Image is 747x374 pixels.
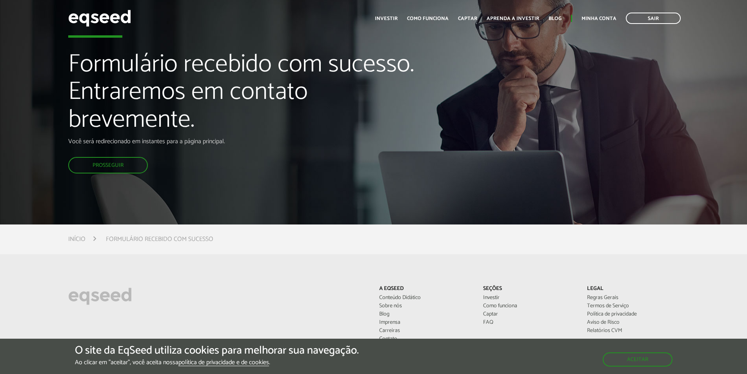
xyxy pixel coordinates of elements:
[375,16,398,21] a: Investir
[178,359,269,366] a: política de privacidade e de cookies
[75,345,359,357] h5: O site da EqSeed utiliza cookies para melhorar sua navegação.
[379,328,471,334] a: Carreiras
[587,328,679,334] a: Relatórios CVM
[587,320,679,325] a: Aviso de Risco
[106,234,213,244] li: Formulário recebido com sucesso
[483,312,575,317] a: Captar
[68,236,85,243] a: Início
[587,303,679,309] a: Termos de Serviço
[603,352,672,367] button: Aceitar
[379,295,471,301] a: Conteúdo Didático
[75,359,359,366] p: Ao clicar em "aceitar", você aceita nossa .
[379,336,471,342] a: Contato
[549,16,562,21] a: Blog
[379,312,471,317] a: Blog
[483,295,575,301] a: Investir
[483,303,575,309] a: Como funciona
[379,303,471,309] a: Sobre nós
[68,157,148,173] a: Prosseguir
[379,320,471,325] a: Imprensa
[68,8,131,29] img: EqSeed
[587,295,679,301] a: Regras Gerais
[587,312,679,317] a: Política de privacidade
[483,286,575,292] p: Seções
[68,51,430,138] h1: Formulário recebido com sucesso. Entraremos em contato brevemente.
[487,16,539,21] a: Aprenda a investir
[582,16,616,21] a: Minha conta
[407,16,449,21] a: Como funciona
[483,320,575,325] a: FAQ
[626,13,681,24] a: Sair
[68,286,132,307] img: EqSeed Logo
[379,286,471,292] p: A EqSeed
[587,286,679,292] p: Legal
[68,138,430,145] p: Você será redirecionado em instantes para a página principal.
[458,16,477,21] a: Captar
